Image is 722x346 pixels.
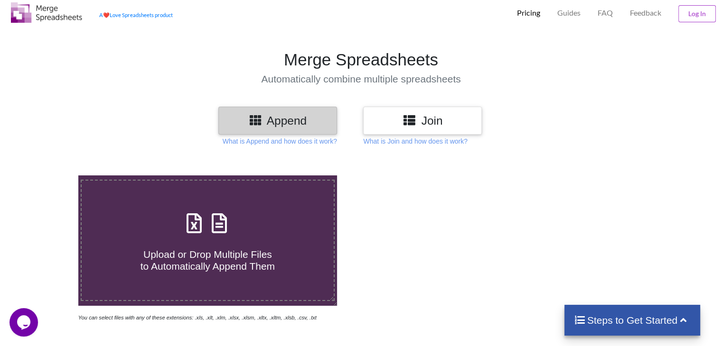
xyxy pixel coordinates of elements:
[517,8,540,18] p: Pricing
[141,249,275,272] span: Upload or Drop Multiple Files to Automatically Append Them
[630,9,661,17] span: Feedback
[223,137,337,146] p: What is Append and how does it work?
[598,8,613,18] p: FAQ
[370,114,475,127] h3: Join
[9,308,40,337] iframe: chat widget
[225,114,330,127] h3: Append
[78,315,317,320] i: You can select files with any of these extensions: .xls, .xlt, .xlm, .xlsx, .xlsm, .xltx, .xltm, ...
[678,5,716,22] button: Log In
[557,8,581,18] p: Guides
[363,137,467,146] p: What is Join and how does it work?
[103,12,110,18] span: heart
[11,2,82,23] img: Logo.png
[574,314,691,326] h4: Steps to Get Started
[99,12,173,18] a: AheartLove Spreadsheets product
